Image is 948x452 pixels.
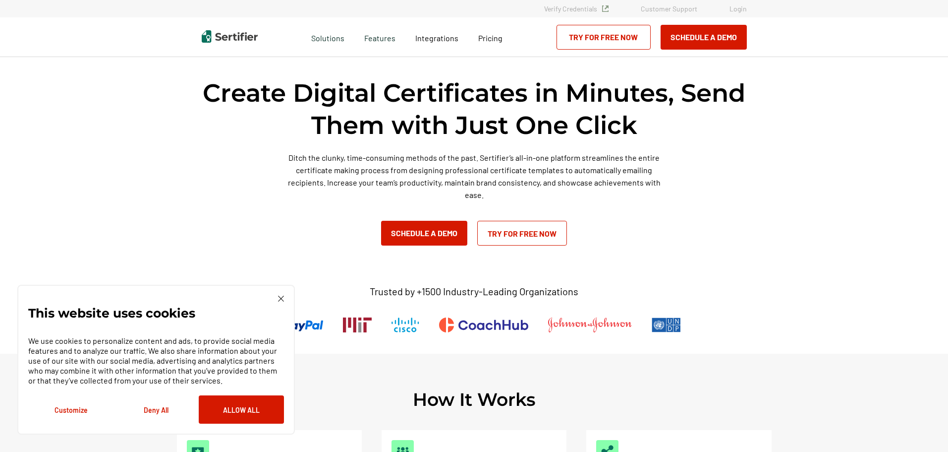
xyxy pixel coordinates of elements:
a: Try for Free Now [557,25,651,50]
p: Trusted by +1500 Industry-Leading Organizations [370,285,578,298]
p: Ditch the clunky, time-consuming methods of the past. Sertifier’s all-in-one platform streamlines... [283,151,665,201]
a: Customer Support [641,4,697,13]
a: Login [729,4,747,13]
img: UNDP [652,318,681,332]
img: Cookie Popup Close [278,296,284,302]
span: Features [364,31,395,43]
img: Sertifier | Digital Credentialing Platform [202,30,258,43]
button: Customize [28,395,113,424]
img: Johnson & Johnson [548,318,631,332]
button: Schedule a Demo [381,221,467,246]
a: Verify Credentials [544,4,609,13]
button: Deny All [113,395,199,424]
a: Try for Free Now [477,221,567,246]
a: Pricing [478,31,502,43]
img: Massachusetts Institute of Technology [343,318,372,332]
img: PayPal [267,318,323,332]
img: CoachHub [439,318,528,332]
h1: Create Digital Certificates in Minutes, Send Them with Just One Click [202,77,747,141]
a: Integrations [415,31,458,43]
span: Integrations [415,33,458,43]
img: Cisco [391,318,419,332]
button: Allow All [199,395,284,424]
p: This website uses cookies [28,308,195,318]
h2: How It Works [413,388,536,410]
span: Pricing [478,33,502,43]
img: Verified [602,5,609,12]
span: Solutions [311,31,344,43]
button: Schedule a Demo [661,25,747,50]
p: We use cookies to personalize content and ads, to provide social media features and to analyze ou... [28,336,284,386]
